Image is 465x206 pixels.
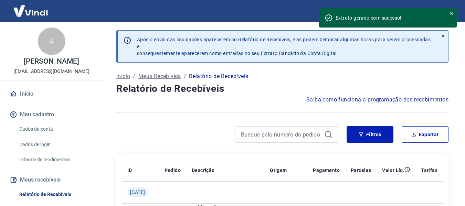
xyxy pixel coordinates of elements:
a: Relatório de Recebíveis [17,187,95,202]
input: Busque pelo número do pedido [241,129,321,140]
a: Dados da conta [17,122,95,136]
p: / [184,72,186,80]
h4: Relatório de Recebíveis [116,82,448,96]
button: Meus recebíveis [8,172,95,187]
div: A [38,28,65,55]
a: Saiba como funciona a programação dos recebimentos [306,96,448,104]
a: Dados de login [17,138,95,152]
button: Filtros [347,126,393,143]
p: Após o envio das liquidações aparecerem no Relatório de Recebíveis, elas podem demorar algumas ho... [137,36,432,57]
button: Sair [432,5,457,18]
img: Vindi [8,0,53,21]
a: Meus Recebíveis [138,72,181,80]
p: Pagamento [313,167,340,174]
p: Descrição [192,167,215,174]
p: Relatório de Recebíveis [189,72,248,80]
button: Meu cadastro [8,107,95,122]
a: Início [8,86,95,101]
div: Extrato gerado com sucesso! [336,14,441,21]
p: Pedido [165,167,181,174]
p: / [133,72,135,80]
a: Início [116,72,130,80]
p: [PERSON_NAME] [24,58,79,65]
p: ID [127,167,132,174]
p: Parcelas [351,167,371,174]
p: Valor Líq. [382,167,404,174]
a: Informe de rendimentos [17,153,95,167]
p: Origem [270,167,287,174]
span: [DATE] [130,189,145,196]
button: Exportar [402,126,448,143]
p: [EMAIL_ADDRESS][DOMAIN_NAME] [13,68,89,75]
p: Tarifas [421,167,437,174]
